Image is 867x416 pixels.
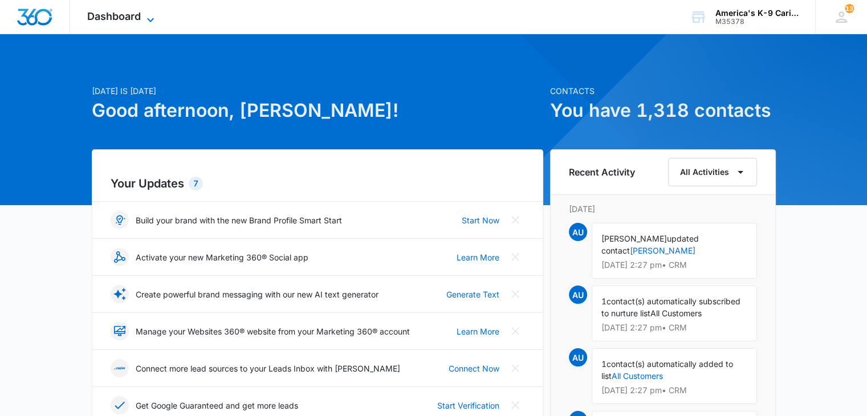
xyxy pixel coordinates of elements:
[111,175,524,192] h2: Your Updates
[506,396,524,414] button: Close
[601,359,607,369] span: 1
[715,9,799,18] div: account name
[136,288,378,300] p: Create powerful brand messaging with our new AI text generator
[550,85,776,97] p: Contacts
[601,359,733,381] span: contact(s) automatically added to list
[449,362,499,374] a: Connect Now
[189,177,203,190] div: 7
[612,371,663,381] a: All Customers
[92,85,543,97] p: [DATE] is [DATE]
[92,97,543,124] h1: Good afternoon, [PERSON_NAME]!
[506,285,524,303] button: Close
[630,246,695,255] a: [PERSON_NAME]
[668,158,757,186] button: All Activities
[569,348,587,366] span: AU
[601,296,740,318] span: contact(s) automatically subscribed to nurture list
[569,203,757,215] p: [DATE]
[446,288,499,300] a: Generate Text
[136,251,308,263] p: Activate your new Marketing 360® Social app
[569,165,635,179] h6: Recent Activity
[136,399,298,411] p: Get Google Guaranteed and get more leads
[462,214,499,226] a: Start Now
[457,325,499,337] a: Learn More
[506,322,524,340] button: Close
[87,10,141,22] span: Dashboard
[437,399,499,411] a: Start Verification
[601,324,747,332] p: [DATE] 2:27 pm • CRM
[136,325,410,337] p: Manage your Websites 360® website from your Marketing 360® account
[569,286,587,304] span: AU
[506,248,524,266] button: Close
[650,308,702,318] span: All Customers
[845,4,854,13] span: 13
[506,359,524,377] button: Close
[569,223,587,241] span: AU
[457,251,499,263] a: Learn More
[601,234,667,243] span: [PERSON_NAME]
[715,18,799,26] div: account id
[601,386,747,394] p: [DATE] 2:27 pm • CRM
[136,362,400,374] p: Connect more lead sources to your Leads Inbox with [PERSON_NAME]
[550,97,776,124] h1: You have 1,318 contacts
[136,214,342,226] p: Build your brand with the new Brand Profile Smart Start
[845,4,854,13] div: notifications count
[601,296,607,306] span: 1
[506,211,524,229] button: Close
[601,261,747,269] p: [DATE] 2:27 pm • CRM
